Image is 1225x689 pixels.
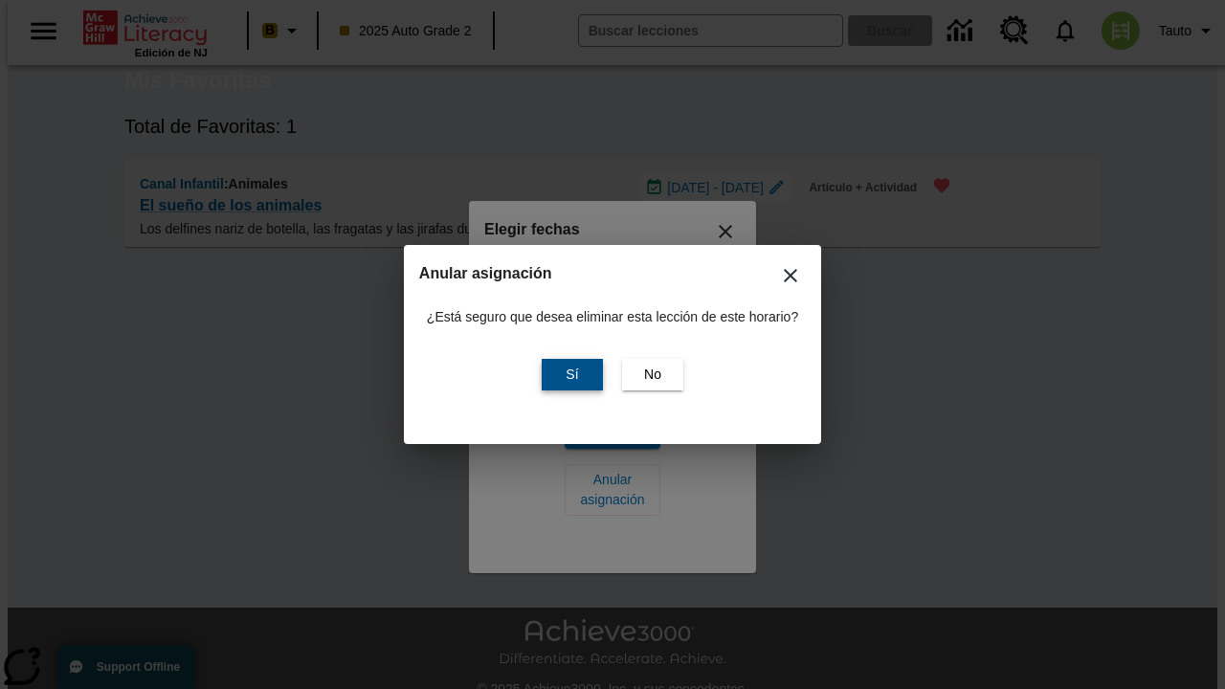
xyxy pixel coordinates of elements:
[419,260,806,287] h2: Anular asignación
[566,365,578,385] span: Sí
[427,307,798,327] p: ¿Está seguro que desea eliminar esta lección de este horario?
[768,253,813,299] button: Cerrar
[542,359,603,390] button: Sí
[622,359,683,390] button: No
[644,365,661,385] span: No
